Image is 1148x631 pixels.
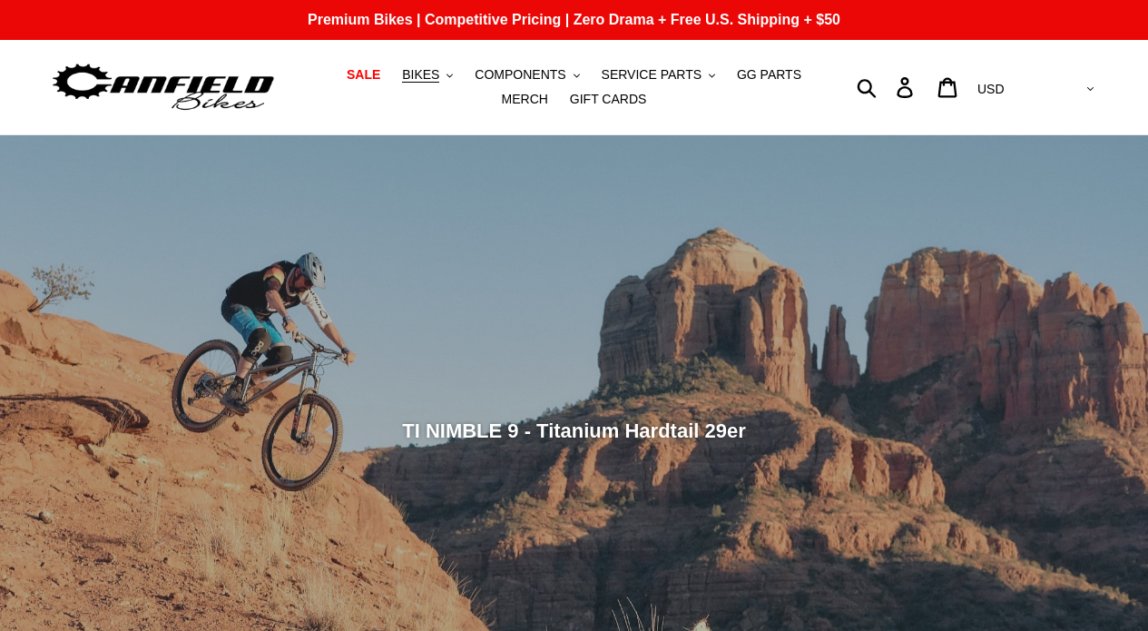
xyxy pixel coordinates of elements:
span: GG PARTS [737,67,801,83]
span: COMPONENTS [475,67,565,83]
a: GG PARTS [728,63,810,87]
span: BIKES [402,67,439,83]
button: SERVICE PARTS [593,63,724,87]
button: COMPONENTS [466,63,588,87]
span: SERVICE PARTS [602,67,702,83]
a: SALE [338,63,389,87]
span: GIFT CARDS [570,92,647,107]
a: GIFT CARDS [561,87,656,112]
a: MERCH [493,87,557,112]
img: Canfield Bikes [50,59,277,116]
span: TI NIMBLE 9 - Titanium Hardtail 29er [402,419,746,442]
button: BIKES [393,63,462,87]
span: MERCH [502,92,548,107]
span: SALE [347,67,380,83]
